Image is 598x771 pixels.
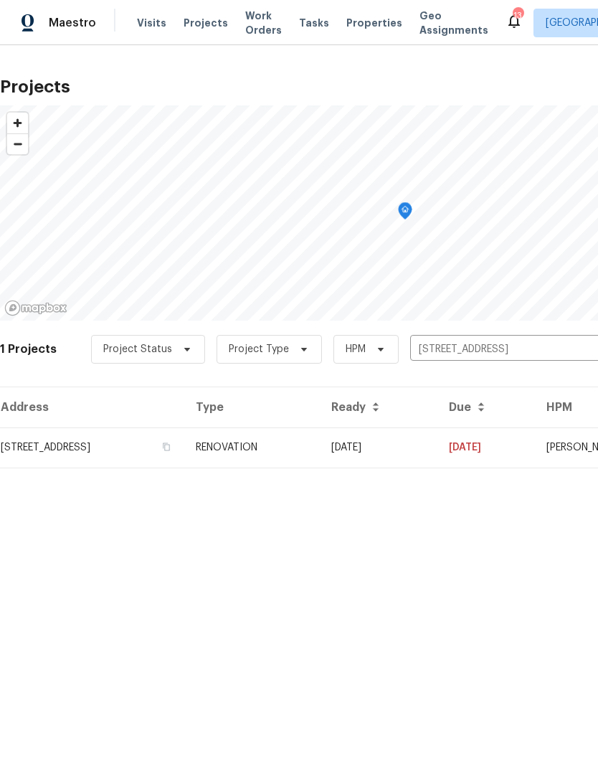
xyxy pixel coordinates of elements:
[49,16,96,30] span: Maestro
[7,113,28,133] button: Zoom in
[346,16,402,30] span: Properties
[299,18,329,28] span: Tasks
[513,9,523,23] div: 13
[7,134,28,154] span: Zoom out
[4,300,67,316] a: Mapbox homepage
[137,16,166,30] span: Visits
[184,387,320,427] th: Type
[437,387,535,427] th: Due
[346,342,366,356] span: HPM
[7,133,28,154] button: Zoom out
[410,339,574,361] input: Search projects
[245,9,282,37] span: Work Orders
[320,387,437,427] th: Ready
[419,9,488,37] span: Geo Assignments
[103,342,172,356] span: Project Status
[229,342,289,356] span: Project Type
[320,427,437,468] td: Acq COE 2025-04-14T00:00:00.000Z
[398,202,412,224] div: Map marker
[160,440,173,453] button: Copy Address
[184,427,320,468] td: RENOVATION
[437,427,535,468] td: [DATE]
[184,16,228,30] span: Projects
